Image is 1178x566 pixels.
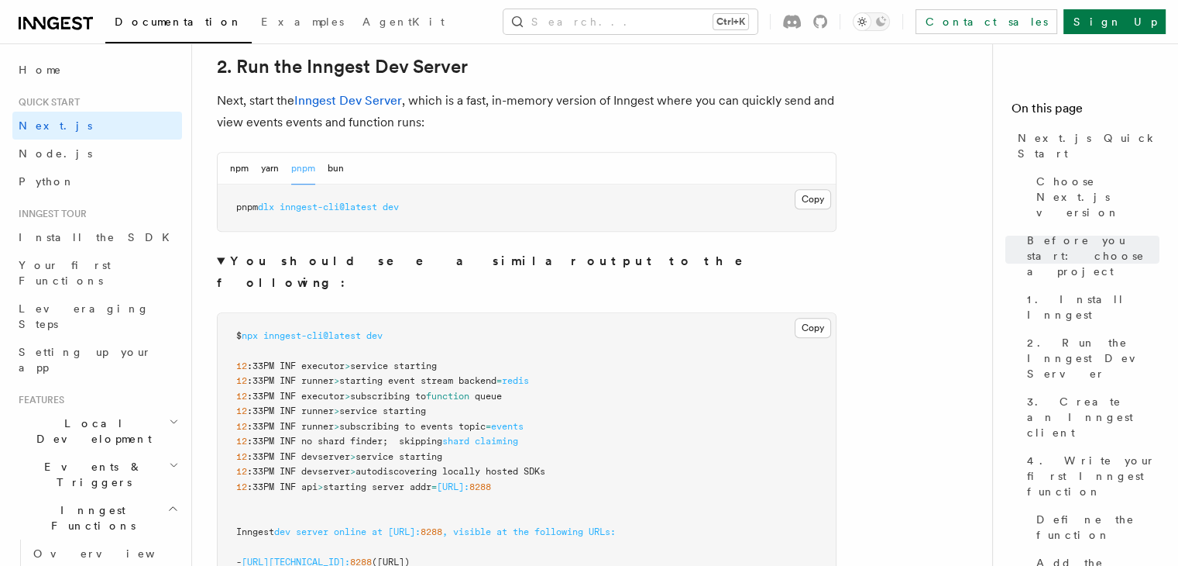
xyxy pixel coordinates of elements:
span: > [350,466,355,477]
a: Inngest Dev Server [294,93,402,108]
span: $ [236,330,242,341]
span: 12 [236,421,247,432]
a: AgentKit [353,5,454,42]
span: > [334,406,339,416]
span: :33PM INF devserver [247,466,350,477]
a: Examples [252,5,353,42]
span: following [534,526,583,537]
a: Setting up your app [12,338,182,381]
span: :33PM INF runner [247,375,334,386]
span: queue [475,391,502,402]
span: pnpm [236,202,258,212]
a: 3. Create an Inngest client [1021,388,1159,447]
a: Python [12,167,182,195]
span: shard [442,436,469,447]
a: 4. Write your first Inngest function [1021,447,1159,506]
span: :33PM INF no shard finder; skipping [247,436,442,447]
span: :33PM INF api [247,481,318,492]
span: URLs: [589,526,616,537]
span: Inngest tour [12,208,87,220]
a: Node.js [12,140,182,167]
span: online [334,526,366,537]
h4: On this page [1011,99,1159,124]
a: Sign Up [1063,9,1166,34]
span: > [345,391,350,402]
span: Features [12,394,64,406]
span: Next.js Quick Start [1018,130,1159,161]
span: the [513,526,529,537]
button: yarn [261,153,279,185]
span: Setting up your app [19,346,152,374]
span: visible [453,526,491,537]
a: 2. Run the Inngest Dev Server [217,56,468,78]
span: 12 [236,375,247,386]
span: events [491,421,524,432]
span: inngest-cli@latest [280,202,377,212]
a: Choose Next.js version [1030,167,1159,226]
span: 12 [236,436,247,447]
summary: You should see a similar output to the following: [217,250,836,294]
span: function [426,391,469,402]
kbd: Ctrl+K [713,14,748,29]
span: Events & Triggers [12,459,169,490]
span: 12 [236,391,247,402]
button: Copy [795,318,831,338]
span: service starting [350,361,437,371]
span: :33PM INF executor [247,361,345,371]
span: Home [19,62,62,78]
a: Your first Functions [12,251,182,295]
span: Quick start [12,96,80,109]
a: Leveraging Steps [12,295,182,338]
p: Next, start the , which is a fast, in-memory version of Inngest where you can quickly send and vi... [217,90,836,133]
span: Before you start: choose a project [1027,233,1159,279]
span: 1. Install Inngest [1027,292,1159,323]
a: Next.js [12,112,182,140]
span: server [296,526,328,537]
span: Documentation [115,16,242,28]
span: 12 [236,481,247,492]
span: 12 [236,451,247,462]
a: 2. Run the Inngest Dev Server [1021,329,1159,388]
span: Node.js [19,147,92,160]
span: dev [383,202,399,212]
span: npx [242,330,258,341]
span: starting event stream backend [339,375,496,386]
a: Contact sales [915,9,1057,34]
span: 12 [236,466,247,477]
strong: You should see a similar output to the following: [217,254,764,290]
span: :33PM INF runner [247,421,334,432]
span: > [350,451,355,462]
span: dev [274,526,290,537]
button: pnpm [291,153,315,185]
span: subscribing to events topic [339,421,486,432]
span: Local Development [12,416,169,447]
button: Local Development [12,409,182,453]
span: Your first Functions [19,259,111,287]
span: 12 [236,361,247,371]
span: Install the SDK [19,231,179,243]
span: :33PM INF executor [247,391,345,402]
span: autodiscovering locally hosted SDKs [355,466,545,477]
button: Events & Triggers [12,453,182,496]
span: dev [366,330,383,341]
span: Inngest [236,526,274,537]
span: starting server addr [323,481,431,492]
span: dlx [258,202,274,212]
span: service starting [339,406,426,416]
span: 4. Write your first Inngest function [1027,453,1159,499]
span: Overview [33,547,193,560]
span: at [372,526,383,537]
a: Install the SDK [12,223,182,251]
span: Examples [261,16,344,28]
span: Choose Next.js version [1036,174,1159,220]
span: > [334,421,339,432]
span: redis [502,375,529,386]
span: 8288 [469,481,491,492]
span: [URL]: [388,526,421,537]
span: Inngest Functions [12,502,167,533]
span: = [431,481,437,492]
span: :33PM INF runner [247,406,334,416]
span: inngest-cli@latest [263,330,361,341]
span: 8288 [421,526,442,537]
a: Home [12,56,182,84]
